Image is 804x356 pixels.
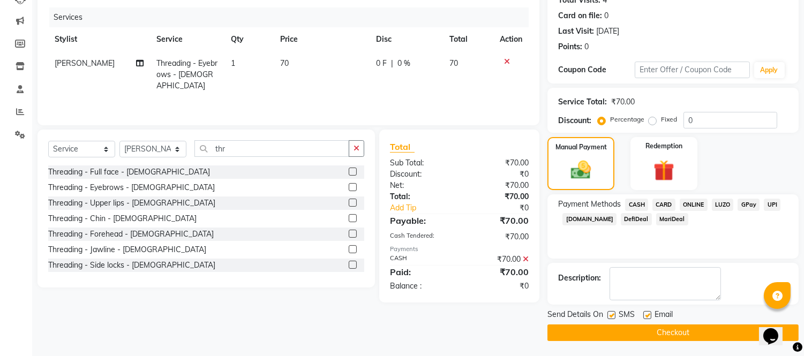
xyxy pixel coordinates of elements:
label: Percentage [610,115,644,124]
div: Threading - Upper lips - [DEMOGRAPHIC_DATA] [48,198,215,209]
label: Fixed [661,115,677,124]
div: Last Visit: [558,26,594,37]
div: ₹70.00 [460,254,537,265]
span: GPay [738,199,760,211]
div: ₹0 [460,281,537,292]
iframe: chat widget [759,313,793,345]
span: CARD [652,199,675,211]
div: Discount: [382,169,460,180]
div: Total: [382,191,460,202]
div: Threading - Eyebrows - [DEMOGRAPHIC_DATA] [48,182,215,193]
div: ₹70.00 [460,231,537,243]
button: Checkout [547,324,799,341]
div: [DATE] [596,26,619,37]
div: ₹70.00 [460,266,537,278]
span: 0 % [397,58,410,69]
div: Points: [558,41,582,52]
th: Service [151,27,225,51]
div: Discount: [558,115,591,126]
span: Payment Methods [558,199,621,210]
div: Paid: [382,266,460,278]
th: Stylist [48,27,151,51]
div: 0 [584,41,589,52]
span: SMS [619,309,635,322]
div: Balance : [382,281,460,292]
div: Threading - Side locks - [DEMOGRAPHIC_DATA] [48,260,215,271]
div: Services [49,7,537,27]
span: DefiDeal [621,213,652,225]
div: Threading - Jawline - [DEMOGRAPHIC_DATA] [48,244,206,255]
span: 0 F [376,58,387,69]
span: UPI [764,199,780,211]
div: ₹70.00 [460,180,537,191]
span: [PERSON_NAME] [55,58,115,68]
div: Description: [558,272,601,284]
span: Email [655,309,673,322]
label: Redemption [645,141,682,151]
div: ₹0 [472,202,537,214]
th: Qty [224,27,274,51]
span: MariDeal [656,213,688,225]
div: ₹0 [460,169,537,180]
div: Threading - Chin - [DEMOGRAPHIC_DATA] [48,213,197,224]
th: Price [274,27,370,51]
div: Threading - Full face - [DEMOGRAPHIC_DATA] [48,166,210,178]
span: LUZO [712,199,734,211]
span: CASH [625,199,648,211]
input: Search or Scan [194,140,349,157]
label: Manual Payment [555,142,607,152]
div: Payments [390,245,529,254]
input: Enter Offer / Coupon Code [635,62,749,78]
span: 70 [280,58,289,68]
span: 70 [450,58,459,68]
div: ₹70.00 [460,191,537,202]
div: Net: [382,180,460,191]
div: ₹70.00 [460,214,537,227]
div: Cash Tendered: [382,231,460,243]
span: 1 [231,58,235,68]
img: _gift.svg [647,157,681,184]
span: Total [390,141,415,153]
div: CASH [382,254,460,265]
div: Threading - Forehead - [DEMOGRAPHIC_DATA] [48,229,214,240]
div: 0 [604,10,608,21]
span: Threading - Eyebrows - [DEMOGRAPHIC_DATA] [157,58,218,90]
div: ₹70.00 [460,157,537,169]
a: Add Tip [382,202,472,214]
div: ₹70.00 [611,96,635,108]
button: Apply [754,62,785,78]
div: Service Total: [558,96,607,108]
th: Disc [370,27,443,51]
div: Coupon Code [558,64,635,75]
span: [DOMAIN_NAME] [562,213,617,225]
span: ONLINE [680,199,708,211]
div: Payable: [382,214,460,227]
div: Card on file: [558,10,602,21]
img: _cash.svg [565,158,597,181]
th: Action [493,27,529,51]
span: | [391,58,393,69]
th: Total [444,27,494,51]
div: Sub Total: [382,157,460,169]
span: Send Details On [547,309,603,322]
